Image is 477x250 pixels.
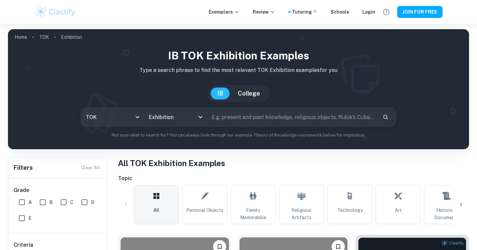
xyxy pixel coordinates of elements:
[211,88,230,99] button: IB
[144,108,207,126] div: Exhibition
[397,6,443,18] button: JOIN FOR FREE
[153,207,159,214] span: All
[282,207,321,221] span: Religious Artifacts
[118,174,469,182] h6: Topic
[49,199,53,206] span: B
[186,207,223,214] span: Personal Objects
[362,8,375,16] a: Login
[427,207,466,221] span: Historical Documents
[13,48,464,64] h1: IB TOK Exhibition examples
[331,8,349,16] a: Schools
[15,32,27,42] a: Home
[231,88,267,99] button: College
[207,108,377,126] input: E.g. present and past knowledge, religious objects, Rubik's Cube...
[34,5,77,19] img: Clastify logo
[61,33,82,41] p: Exhibition
[253,8,275,16] p: Review
[13,66,464,74] p: Type a search phrase to find the most relevant TOK Exhibition examples for you
[234,207,273,221] span: Family Memorabilia
[337,207,363,214] span: Technology
[81,108,144,126] div: TOK
[28,215,31,222] span: E
[13,132,464,139] p: Not sure what to search for? You can always look through our example Theory of Knowledge coursewo...
[292,8,317,16] a: Tutoring
[91,199,94,206] span: D
[395,207,402,214] span: Art
[118,157,469,169] h1: All TOK Exhibition Examples
[380,111,391,123] button: Search
[70,199,74,206] span: C
[381,6,392,18] button: Help and Feedback
[8,29,469,149] img: profile cover
[14,186,102,194] h6: Grade
[39,32,49,42] a: TOK
[209,8,239,16] p: Exemplars
[28,199,32,206] span: A
[14,241,33,249] h6: Criteria
[14,163,33,172] h6: Filters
